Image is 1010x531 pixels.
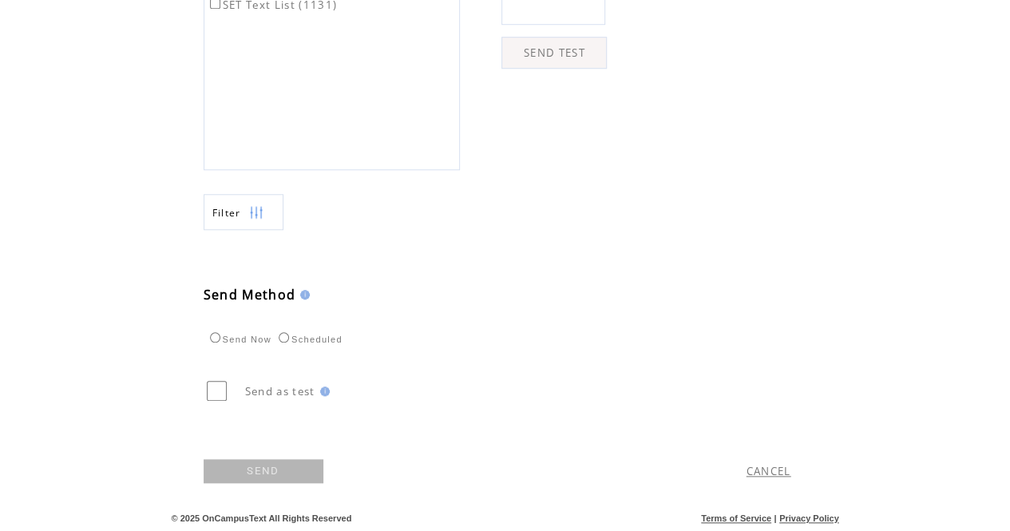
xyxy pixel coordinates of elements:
[206,335,271,344] label: Send Now
[249,195,263,231] img: filters.png
[279,332,289,343] input: Scheduled
[295,290,310,299] img: help.gif
[204,459,323,483] a: SEND
[747,464,791,478] a: CANCEL
[701,513,771,523] a: Terms of Service
[245,384,315,398] span: Send as test
[779,513,839,523] a: Privacy Policy
[204,286,296,303] span: Send Method
[275,335,343,344] label: Scheduled
[172,513,352,523] span: © 2025 OnCampusText All Rights Reserved
[204,194,283,230] a: Filter
[501,37,607,69] a: SEND TEST
[315,386,330,396] img: help.gif
[212,206,241,220] span: Show filters
[774,513,776,523] span: |
[210,332,220,343] input: Send Now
